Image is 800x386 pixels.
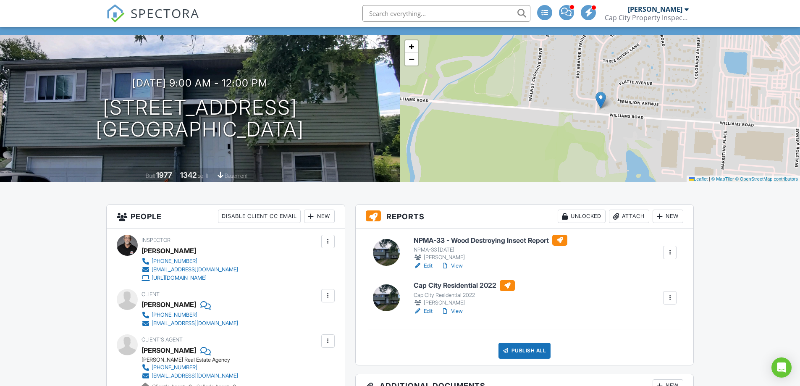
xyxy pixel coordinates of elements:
a: [EMAIL_ADDRESS][DOMAIN_NAME] [142,265,238,274]
a: NPMA-33 - Wood Destroying Insect Report NPMA-33 [DATE] [PERSON_NAME] [414,235,567,262]
div: [PERSON_NAME] [142,298,196,311]
div: [PERSON_NAME] Real Estate Agency [142,357,245,363]
a: Zoom out [405,53,418,66]
a: Edit [414,307,433,315]
div: Cap City Property Inspections LLC [605,13,689,22]
a: [PHONE_NUMBER] [142,311,238,319]
div: [PERSON_NAME] [414,299,515,307]
a: Cap City Residential 2022 Cap City Residential 2022 [PERSON_NAME] [414,280,515,307]
div: [PHONE_NUMBER] [152,364,197,371]
div: Publish All [498,343,551,359]
img: The Best Home Inspection Software - Spectora [106,4,125,23]
div: 1342 [180,171,197,179]
div: [PERSON_NAME] [142,244,196,257]
h3: Reports [356,205,694,228]
div: NPMA-33 [DATE] [414,247,567,253]
span: | [709,176,710,181]
div: Attach [609,210,649,223]
div: New [304,210,335,223]
a: Zoom in [405,40,418,53]
a: View [441,262,463,270]
div: Open Intercom Messenger [771,357,792,378]
div: [EMAIL_ADDRESS][DOMAIN_NAME] [152,320,238,327]
a: [EMAIL_ADDRESS][DOMAIN_NAME] [142,319,238,328]
span: SPECTORA [131,4,199,22]
span: Inspector [142,237,170,243]
div: [PHONE_NUMBER] [152,258,197,265]
a: [EMAIL_ADDRESS][DOMAIN_NAME] [142,372,238,380]
a: SPECTORA [106,11,199,29]
a: [PHONE_NUMBER] [142,257,238,265]
a: © OpenStreetMap contributors [735,176,798,181]
div: Unlocked [558,210,606,223]
div: Disable Client CC Email [218,210,301,223]
h6: NPMA-33 - Wood Destroying Insect Report [414,235,567,246]
div: [URL][DOMAIN_NAME] [152,275,207,281]
div: New [653,210,683,223]
a: Leaflet [689,176,708,181]
a: [URL][DOMAIN_NAME] [142,274,238,282]
div: 1977 [156,171,172,179]
div: [PERSON_NAME] [414,253,567,262]
div: [PERSON_NAME] [628,5,682,13]
h6: Cap City Residential 2022 [414,280,515,291]
div: More [666,16,693,27]
div: [EMAIL_ADDRESS][DOMAIN_NAME] [152,373,238,379]
input: Search everything... [362,5,530,22]
span: sq. ft. [198,173,210,179]
span: + [409,41,414,52]
h3: People [107,205,345,228]
span: basement [225,173,247,179]
div: [EMAIL_ADDRESS][DOMAIN_NAME] [152,266,238,273]
div: [PHONE_NUMBER] [152,312,197,318]
h3: [DATE] 9:00 am - 12:00 pm [132,77,268,89]
span: Built [146,173,155,179]
a: [PHONE_NUMBER] [142,363,238,372]
div: Cap City Residential 2022 [414,292,515,299]
span: Client's Agent [142,336,183,343]
span: − [409,54,414,64]
div: Client View [616,16,663,27]
div: [PERSON_NAME] [142,344,196,357]
a: Edit [414,262,433,270]
h1: [STREET_ADDRESS] [GEOGRAPHIC_DATA] [96,97,304,141]
a: View [441,307,463,315]
a: © MapTiler [711,176,734,181]
img: Marker [595,92,606,109]
span: Client [142,291,160,297]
